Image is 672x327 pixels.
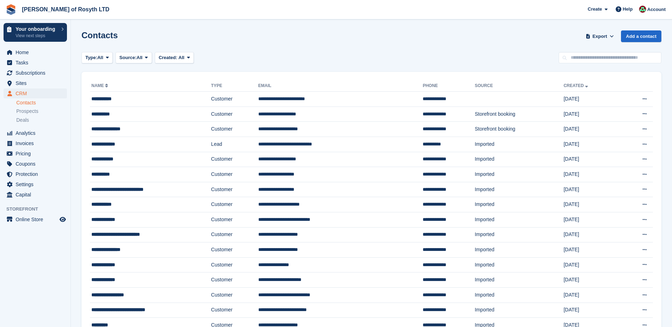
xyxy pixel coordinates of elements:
span: All [137,54,143,61]
a: Deals [16,116,67,124]
td: Imported [475,257,564,272]
td: Customer [211,212,258,227]
td: Customer [211,303,258,318]
td: [DATE] [564,182,620,197]
span: Export [593,33,607,40]
td: [DATE] [564,122,620,137]
p: Your onboarding [16,27,58,31]
span: Coupons [16,159,58,169]
span: Type: [85,54,97,61]
th: Source [475,80,564,92]
span: Online Store [16,214,58,224]
span: Created: [159,55,177,60]
h1: Contacts [81,30,118,40]
th: Phone [423,80,475,92]
td: [DATE] [564,227,620,242]
a: menu [4,159,67,169]
td: [DATE] [564,197,620,212]
a: menu [4,179,67,189]
a: menu [4,190,67,200]
td: Imported [475,182,564,197]
button: Export [584,30,615,42]
td: Customer [211,227,258,242]
span: Subscriptions [16,68,58,78]
td: [DATE] [564,242,620,258]
td: [DATE] [564,137,620,152]
span: Create [588,6,602,13]
td: Customer [211,152,258,167]
td: Customer [211,182,258,197]
td: Customer [211,242,258,258]
td: Imported [475,272,564,288]
span: All [179,55,185,60]
a: Add a contact [621,30,661,42]
span: Settings [16,179,58,189]
td: Customer [211,287,258,303]
td: Customer [211,167,258,182]
a: menu [4,149,67,159]
td: Customer [211,197,258,212]
a: Preview store [58,215,67,224]
span: Deals [16,117,29,124]
span: Account [647,6,666,13]
td: Lead [211,137,258,152]
td: Imported [475,152,564,167]
td: Customer [211,107,258,122]
td: Customer [211,257,258,272]
span: Home [16,47,58,57]
a: [PERSON_NAME] of Rosyth LTD [19,4,112,15]
td: [DATE] [564,212,620,227]
a: Contacts [16,99,67,106]
span: Storefront [6,206,70,213]
img: stora-icon-8386f47178a22dfd0bd8f6a31ec36ba5ce8667c1dd55bd0f319d3a0aa187defe.svg [6,4,16,15]
th: Email [258,80,423,92]
td: Imported [475,167,564,182]
td: Imported [475,227,564,242]
span: Prospects [16,108,38,115]
button: Created: All [155,52,194,64]
td: Imported [475,303,564,318]
td: [DATE] [564,152,620,167]
a: Created [564,83,589,88]
a: menu [4,68,67,78]
button: Source: All [115,52,152,64]
span: All [97,54,103,61]
td: Customer [211,92,258,107]
a: Your onboarding View next steps [4,23,67,42]
span: CRM [16,88,58,98]
a: menu [4,128,67,138]
td: [DATE] [564,287,620,303]
span: Capital [16,190,58,200]
td: Storefront booking [475,122,564,137]
td: [DATE] [564,272,620,288]
td: [DATE] [564,92,620,107]
td: Imported [475,287,564,303]
td: [DATE] [564,257,620,272]
td: [DATE] [564,303,620,318]
a: menu [4,78,67,88]
span: Help [623,6,633,13]
a: menu [4,58,67,68]
a: menu [4,169,67,179]
td: Customer [211,272,258,288]
td: Imported [475,212,564,227]
a: menu [4,88,67,98]
td: Imported [475,197,564,212]
a: menu [4,214,67,224]
span: Source: [119,54,136,61]
span: Tasks [16,58,58,68]
td: Imported [475,137,564,152]
a: menu [4,138,67,148]
span: Analytics [16,128,58,138]
span: Pricing [16,149,58,159]
span: Sites [16,78,58,88]
span: Invoices [16,138,58,148]
span: Protection [16,169,58,179]
td: [DATE] [564,107,620,122]
a: Name [91,83,109,88]
td: Customer [211,122,258,137]
td: Imported [475,242,564,258]
td: [DATE] [564,167,620,182]
td: Storefront booking [475,107,564,122]
th: Type [211,80,258,92]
